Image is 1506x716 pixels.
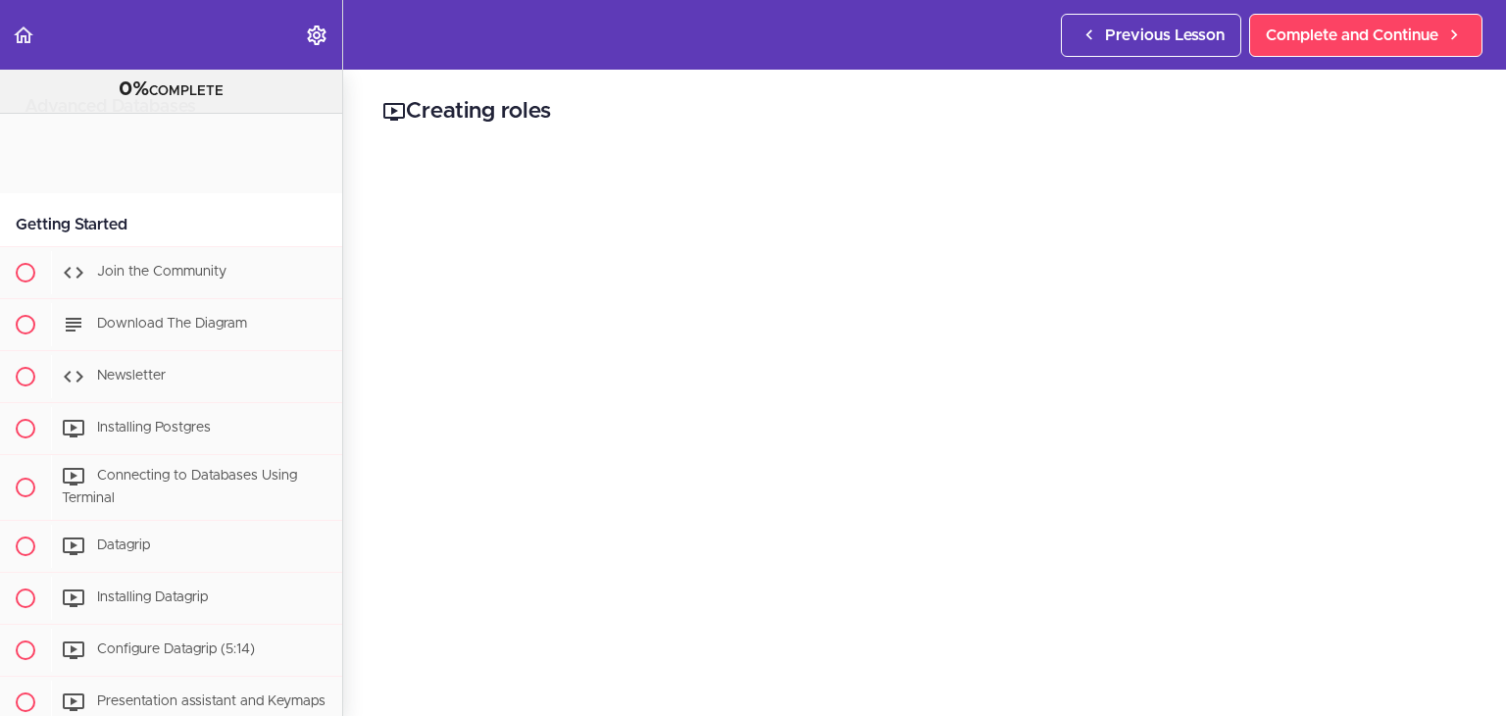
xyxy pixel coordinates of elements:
a: Previous Lesson [1061,14,1241,57]
span: Configure Datagrip (5:14) [97,642,255,656]
svg: Back to course curriculum [12,24,35,47]
div: COMPLETE [25,77,318,103]
span: Presentation assistant and Keymaps [97,694,326,708]
span: 0% [119,79,149,99]
span: Installing Datagrip [97,590,208,604]
span: Join the Community [97,265,226,279]
h2: Creating roles [382,95,1467,128]
span: Download The Diagram [97,317,247,331]
span: Installing Postgres [97,421,211,435]
span: Previous Lesson [1105,24,1225,47]
span: Complete and Continue [1266,24,1438,47]
span: Newsletter [97,369,166,383]
span: Datagrip [97,538,150,552]
a: Complete and Continue [1249,14,1482,57]
svg: Settings Menu [305,24,328,47]
span: Connecting to Databases Using Terminal [62,469,297,505]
